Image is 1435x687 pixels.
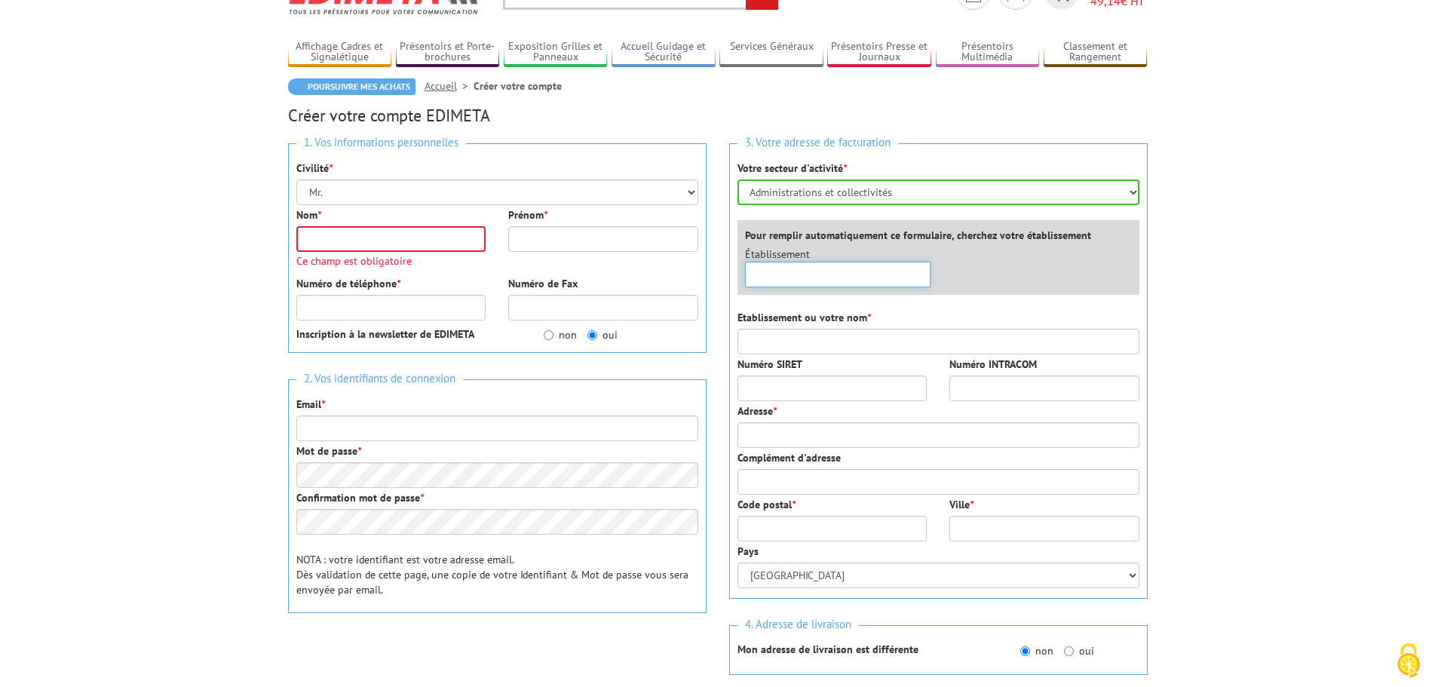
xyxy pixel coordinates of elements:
label: Nom [296,207,321,222]
button: Cookies (fenêtre modale) [1382,636,1435,687]
a: Exposition Grilles et Panneaux [504,40,608,65]
a: Présentoirs Multimédia [936,40,1040,65]
label: Votre secteur d'activité [737,161,847,176]
label: Code postal [737,497,796,512]
a: Présentoirs Presse et Journaux [827,40,931,65]
input: non [544,330,553,340]
label: Prénom [508,207,547,222]
label: Email [296,397,325,412]
a: Classement et Rangement [1044,40,1148,65]
label: Etablissement ou votre nom [737,310,871,325]
label: Mot de passe [296,443,361,459]
span: Ce champ est obligatoire [296,256,486,266]
div: Établissement [734,247,943,287]
a: Poursuivre mes achats [288,78,415,95]
label: Pour remplir automatiquement ce formulaire, cherchez votre établissement [745,228,1091,243]
a: Accueil [425,79,474,93]
strong: Inscription à la newsletter de EDIMETA [296,327,474,341]
input: oui [587,330,597,340]
p: NOTA : votre identifiant est votre adresse email. Dès validation de cette page, une copie de votr... [296,552,698,597]
a: Accueil Guidage et Sécurité [612,40,716,65]
span: 3. Votre adresse de facturation [737,133,898,153]
label: Adresse [737,403,777,419]
input: non [1020,646,1030,656]
li: Créer votre compte [474,78,562,94]
label: oui [1064,643,1094,658]
a: Présentoirs et Porte-brochures [396,40,500,65]
label: Civilité [296,161,333,176]
img: Cookies (fenêtre modale) [1390,642,1427,679]
label: Numéro de Fax [508,276,578,291]
label: non [1020,643,1053,658]
a: Affichage Cadres et Signalétique [288,40,392,65]
strong: Mon adresse de livraison est différente [737,643,918,656]
label: Pays [737,544,759,559]
label: oui [587,327,618,342]
input: oui [1064,646,1074,656]
label: Numéro INTRACOM [949,357,1037,372]
h2: Créer votre compte EDIMETA [288,106,1148,124]
a: Services Généraux [719,40,823,65]
label: Complément d'adresse [737,450,841,465]
label: Numéro SIRET [737,357,802,372]
label: non [544,327,577,342]
label: Confirmation mot de passe [296,490,424,505]
span: 1. Vos informations personnelles [296,133,466,153]
span: 4. Adresse de livraison [737,615,859,635]
label: Numéro de téléphone [296,276,400,291]
span: 2. Vos identifiants de connexion [296,369,463,389]
label: Ville [949,497,974,512]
